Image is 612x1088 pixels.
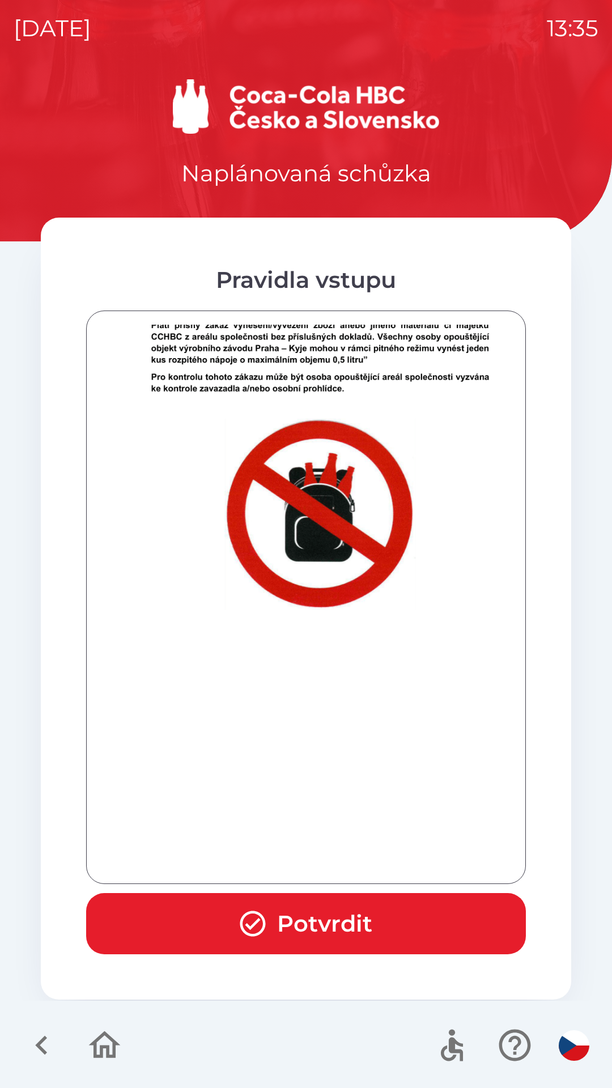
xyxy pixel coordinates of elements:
[86,263,526,297] div: Pravidla vstupu
[86,893,526,954] button: Potvrdit
[559,1030,589,1061] img: cs flag
[181,156,431,190] p: Naplánovaná schůzka
[100,269,540,838] img: 8ACAgQIECBAgAABAhkBgZC5whACBAgQIECAAAECf4EBZgLcOhrudfsAAAAASUVORK5CYII=
[547,11,598,45] p: 13:35
[41,79,571,134] img: Logo
[14,11,91,45] p: [DATE]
